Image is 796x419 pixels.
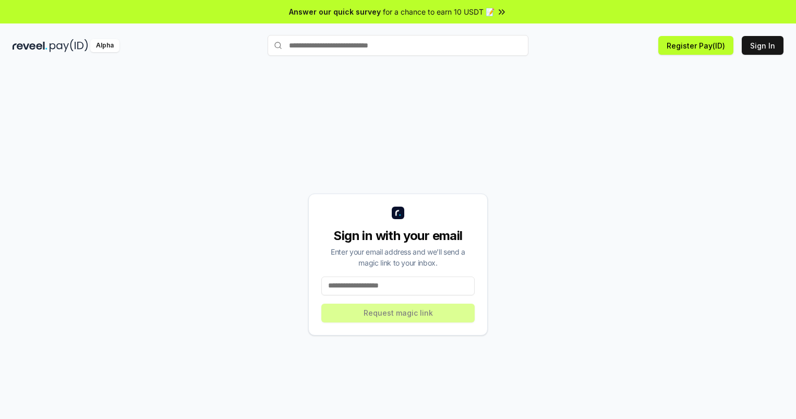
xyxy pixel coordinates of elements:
div: Enter your email address and we’ll send a magic link to your inbox. [321,246,475,268]
div: Alpha [90,39,119,52]
span: Answer our quick survey [289,6,381,17]
button: Register Pay(ID) [658,36,733,55]
img: logo_small [392,207,404,219]
button: Sign In [742,36,783,55]
span: for a chance to earn 10 USDT 📝 [383,6,495,17]
div: Sign in with your email [321,228,475,244]
img: pay_id [50,39,88,52]
img: reveel_dark [13,39,47,52]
